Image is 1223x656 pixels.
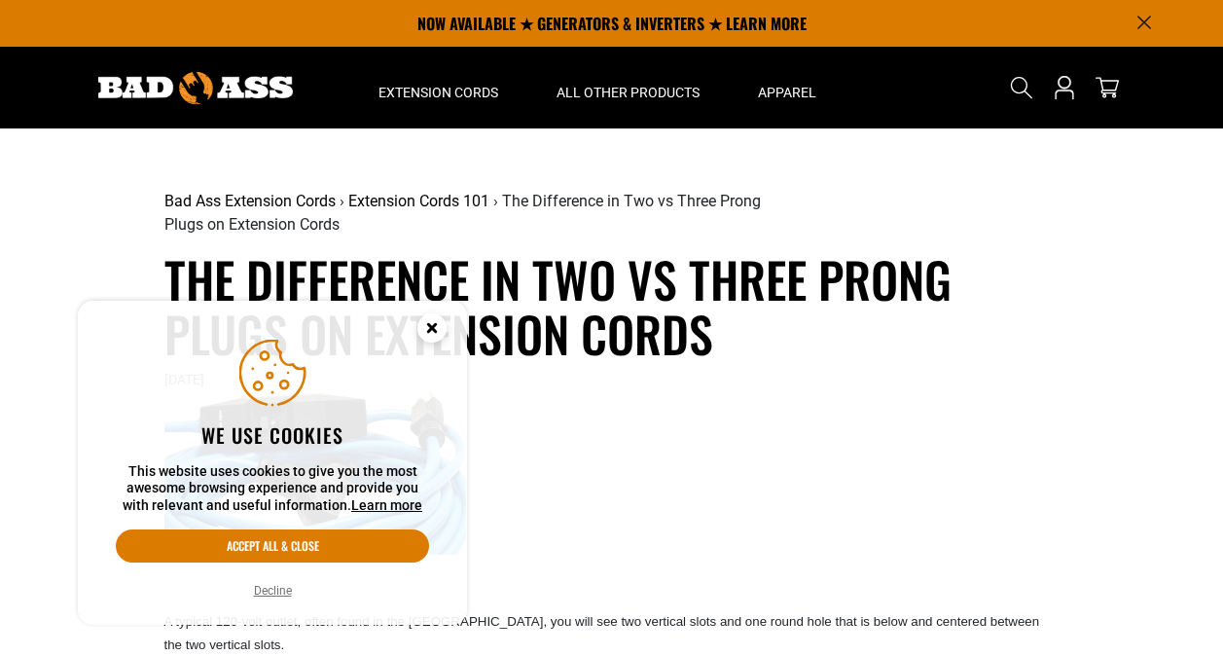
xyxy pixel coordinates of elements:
summary: Extension Cords [349,47,527,128]
summary: Search [1006,72,1037,103]
span: All Other Products [557,84,700,101]
nav: breadcrumbs [164,190,761,237]
a: Extension Cords 101 [348,192,489,210]
h1: The Difference in Two vs Three Prong Plugs on Extension Cords [164,251,1060,360]
a: Bad Ass Extension Cords [164,192,336,210]
summary: All Other Products [527,47,729,128]
a: Learn more [351,497,422,513]
img: Bad Ass Extension Cords [98,72,293,104]
button: Accept all & close [116,529,429,563]
span: Extension Cords [378,84,498,101]
summary: Apparel [729,47,845,128]
span: › [340,192,344,210]
h2: We use cookies [116,422,429,448]
span: Apparel [758,84,816,101]
span: › [493,192,498,210]
span: A typical 120-volt outlet, often found in the [GEOGRAPHIC_DATA], you will see two vertical slots ... [164,614,1040,652]
p: This website uses cookies to give you the most awesome browsing experience and provide you with r... [116,463,429,515]
aside: Cookie Consent [78,301,467,626]
button: Decline [248,581,298,601]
